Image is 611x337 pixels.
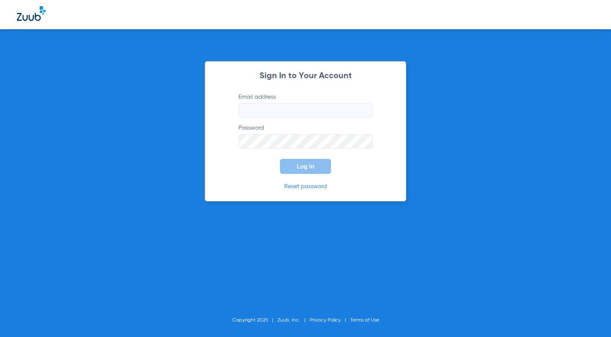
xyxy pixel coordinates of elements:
li: Zuub, Inc. [277,316,310,324]
img: Zuub Logo [17,6,46,21]
input: Password [239,134,372,148]
span: Log In [297,163,314,170]
a: Terms of Use [350,318,379,323]
button: Log In [280,159,331,174]
label: Password [239,124,372,148]
a: Privacy Policy [310,318,341,323]
a: Reset password [284,184,327,189]
h2: Sign In to Your Account [226,72,385,80]
iframe: Chat Widget [569,297,611,337]
li: Copyright 2025 [232,316,277,324]
label: Email address [239,93,372,117]
input: Email address [239,103,372,117]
